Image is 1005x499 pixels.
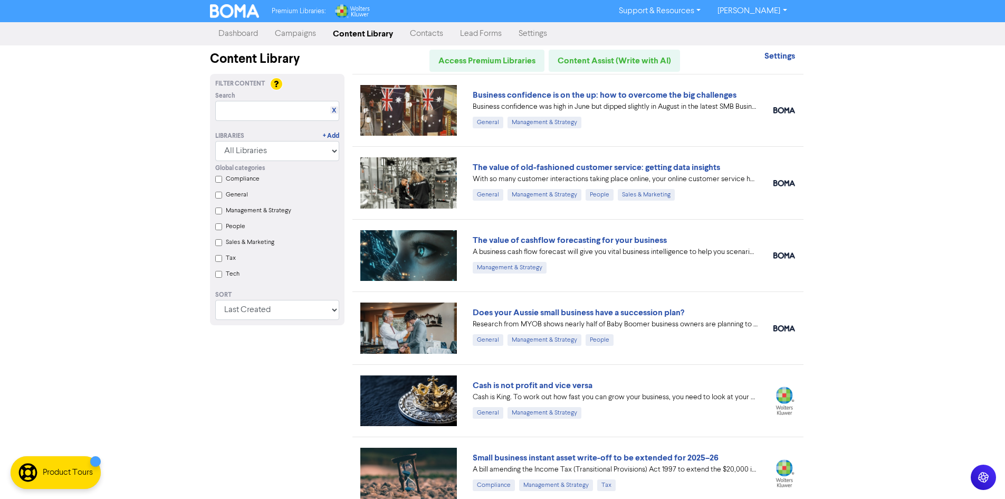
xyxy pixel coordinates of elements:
div: General [473,189,503,201]
div: Management & Strategy [508,334,581,346]
span: Premium Libraries: [272,8,326,15]
img: boma [773,107,795,114]
div: Libraries [215,131,244,141]
label: Management & Strategy [226,206,291,215]
img: boma [773,180,795,186]
a: Contacts [401,23,452,44]
div: People [586,189,614,201]
div: Management & Strategy [508,117,581,128]
div: A bill amending the Income Tax (Transitional Provisions) Act 1997 to extend the $20,000 instant a... [473,464,758,475]
div: General [473,117,503,128]
label: People [226,222,245,231]
a: Business confidence is on the up: how to overcome the big challenges [473,90,736,100]
img: wolters_kluwer [773,459,795,487]
div: Sort [215,290,339,300]
label: Sales & Marketing [226,238,274,247]
a: The value of cashflow forecasting for your business [473,235,667,246]
div: Management & Strategy [519,479,593,491]
div: Cash is King. To work out how fast you can grow your business, you need to look at your projected... [473,392,758,403]
img: boma [773,325,795,332]
a: Lead Forms [452,23,510,44]
div: Compliance [473,479,515,491]
a: Does your Aussie small business have a succession plan? [473,307,684,318]
label: Tax [226,253,236,263]
div: General [473,407,503,419]
a: Support & Resources [610,3,709,20]
a: X [332,107,336,115]
a: Content Library [324,23,401,44]
div: Research from MYOB shows nearly half of Baby Boomer business owners are planning to exit in the n... [473,319,758,330]
a: Settings [510,23,556,44]
label: Compliance [226,174,260,184]
div: Content Library [210,50,344,69]
div: Management & Strategy [508,407,581,419]
div: People [586,334,614,346]
a: + Add [323,131,339,141]
strong: Settings [764,51,795,61]
img: BOMA Logo [210,4,260,18]
iframe: Chat Widget [952,448,1005,499]
a: [PERSON_NAME] [709,3,795,20]
div: Business confidence was high in June but dipped slightly in August in the latest SMB Business Ins... [473,101,758,112]
img: boma_accounting [773,252,795,259]
div: Global categories [215,164,339,173]
div: Sales & Marketing [618,189,675,201]
div: A business cash flow forecast will give you vital business intelligence to help you scenario-plan... [473,247,758,258]
div: General [473,334,503,346]
div: Tax [597,479,616,491]
label: Tech [226,269,240,279]
div: Management & Strategy [473,262,547,274]
a: Dashboard [210,23,266,44]
div: Filter Content [215,79,339,89]
a: Small business instant asset write-off to be extended for 2025–26 [473,453,719,463]
div: With so many customer interactions taking place online, your online customer service has to be fi... [473,174,758,185]
span: Search [215,91,235,101]
a: Campaigns [266,23,324,44]
img: Wolters Kluwer [334,4,370,18]
a: Cash is not profit and vice versa [473,380,592,391]
div: Management & Strategy [508,189,581,201]
img: wolterskluwer [773,387,795,415]
a: Content Assist (Write with AI) [549,50,680,72]
a: Access Premium Libraries [429,50,544,72]
label: General [226,190,248,200]
a: Settings [764,52,795,61]
a: The value of old-fashioned customer service: getting data insights [473,162,720,173]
